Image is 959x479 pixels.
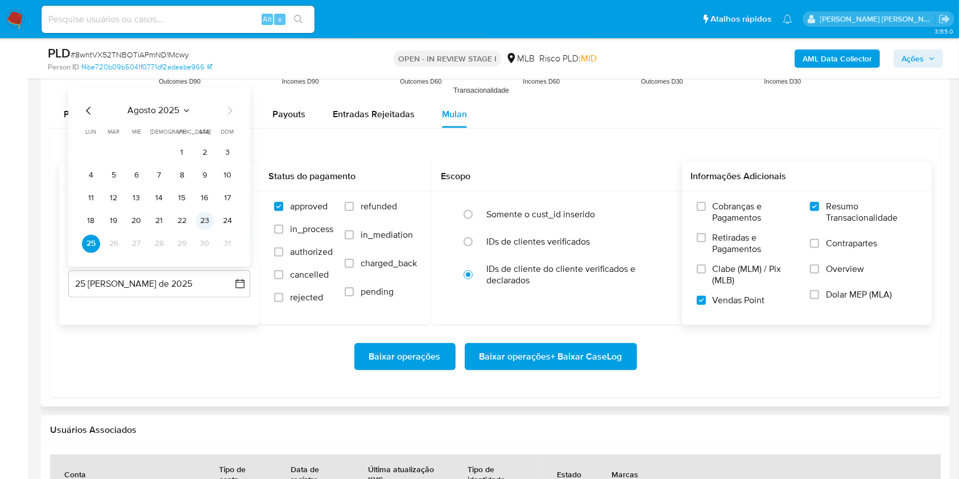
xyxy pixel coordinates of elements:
[50,424,941,436] h2: Usuários Associados
[935,27,953,36] span: 3.155.0
[42,12,315,27] input: Pesquise usuários ou casos...
[48,44,71,62] b: PLD
[939,13,950,25] a: Sair
[287,11,310,27] button: search-icon
[71,49,189,60] span: # 8wntVX52TNBOTiAPmND1Mcwy
[820,14,935,24] p: carla.siqueira@mercadolivre.com
[783,14,792,24] a: Notificações
[539,52,597,65] span: Risco PLD:
[81,62,212,72] a: f4be720b09b5041f0771df2adeabe966
[278,14,282,24] span: s
[48,62,79,72] b: Person ID
[394,51,501,67] p: OPEN - IN REVIEW STAGE I
[803,49,872,68] b: AML Data Collector
[795,49,880,68] button: AML Data Collector
[263,14,272,24] span: Alt
[581,52,597,65] span: MID
[902,49,924,68] span: Ações
[710,13,771,25] span: Atalhos rápidos
[506,52,535,65] div: MLB
[894,49,943,68] button: Ações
